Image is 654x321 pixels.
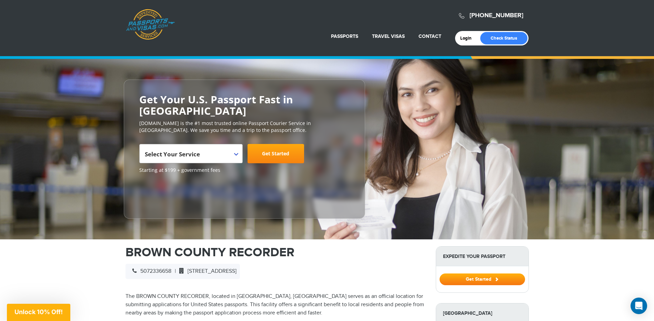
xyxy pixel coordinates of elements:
[480,32,527,44] a: Check Status
[139,177,191,211] iframe: Customer reviews powered by Trustpilot
[14,308,63,315] span: Unlock 10% Off!
[125,292,425,317] p: The BROWN COUNTY RECORDER, located in [GEOGRAPHIC_DATA], [GEOGRAPHIC_DATA] serves as an official ...
[470,12,523,19] a: [PHONE_NUMBER]
[440,276,525,282] a: Get Started
[436,247,529,266] strong: Expedite Your Passport
[7,304,70,321] div: Unlock 10% Off!
[631,298,647,314] div: Open Intercom Messenger
[145,150,200,158] span: Select Your Service
[145,147,235,166] span: Select Your Service
[331,33,358,39] a: Passports
[139,120,350,134] p: [DOMAIN_NAME] is the #1 most trusted online Passport Courier Service in [GEOGRAPHIC_DATA]. We sav...
[139,167,350,174] span: Starting at $199 + government fees
[125,264,240,279] div: |
[176,268,237,275] span: [STREET_ADDRESS]
[460,35,476,41] a: Login
[248,144,304,163] a: Get Started
[139,94,350,116] h2: Get Your U.S. Passport Fast in [GEOGRAPHIC_DATA]
[129,268,171,275] span: 5072336658
[440,273,525,285] button: Get Started
[139,144,243,163] span: Select Your Service
[125,246,425,259] h1: BROWN COUNTY RECORDER
[372,33,405,39] a: Travel Visas
[126,9,175,40] a: Passports & [DOMAIN_NAME]
[419,33,441,39] a: Contact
